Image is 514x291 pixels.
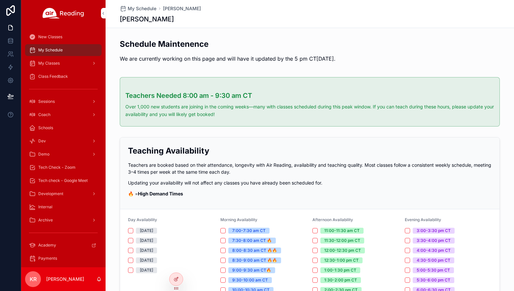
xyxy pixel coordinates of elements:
[25,109,102,121] a: Coach
[405,217,441,222] span: Evening Availability
[324,247,361,253] div: 12:00-12:30 pm CT
[140,247,153,253] div: [DATE]
[25,175,102,187] a: Tech check - Google Meet
[38,191,63,196] span: Development
[312,217,353,222] span: Afternoon Availability
[324,228,360,234] div: 11:00-11:30 am CT
[140,238,153,244] div: [DATE]
[38,34,62,40] span: New Classes
[125,103,494,118] p: Over 1,000 new students are joining in the coming weeks—many with classes scheduled during this p...
[25,96,102,107] a: Sessions
[38,152,49,157] span: Demo
[25,188,102,200] a: Development
[324,277,357,283] div: 1:30-2:00 pm CT
[25,71,102,82] a: Class Feedback
[128,145,492,156] h2: Teaching Availability
[220,217,257,222] span: Morning Availability
[38,243,56,248] span: Academy
[25,252,102,264] a: Payments
[324,257,359,263] div: 12:30-1:00 pm CT
[38,47,63,53] span: My Schedule
[43,8,84,18] img: App logo
[120,39,336,49] h2: Schedule Maintenence
[120,15,174,24] h1: [PERSON_NAME]
[128,179,492,186] p: Updating your availability will not affect any classes you have already been scheduled for.
[46,276,84,282] p: [PERSON_NAME]
[128,217,157,222] span: Day Availability
[417,267,450,273] div: 5:00-5:30 pm CT
[128,190,492,197] p: 🔥 =
[324,238,360,244] div: 11:30-12:00 pm CT
[232,267,271,273] div: 9:00-9:30 am CT🔥
[232,247,277,253] div: 8:00-8:30 am CT 🔥🔥
[417,257,450,263] div: 4:30-5:00 pm CT
[417,277,450,283] div: 5:30-6:00 pm CT
[138,191,183,196] strong: High Demand Times
[38,218,53,223] span: Archive
[38,125,53,131] span: Schools
[38,256,57,261] span: Payments
[38,61,60,66] span: My Classes
[25,201,102,213] a: Internal
[25,31,102,43] a: New Classes
[120,5,156,12] a: My Schedule
[38,138,46,144] span: Dev
[417,247,451,253] div: 4:00-4:30 pm CT
[30,275,37,283] span: KR
[25,135,102,147] a: Dev
[38,165,76,170] span: Tech Check - Zoom
[232,277,268,283] div: 9:30-10:00 am CT
[125,91,494,101] h3: Teachers Needed 8:00 am - 9:30 am CT
[38,99,55,104] span: Sessions
[324,267,356,273] div: 1:00-1:30 pm CT
[25,57,102,69] a: My Classes
[140,267,153,273] div: [DATE]
[140,257,153,263] div: [DATE]
[417,238,451,244] div: 3:30-4:00 pm CT
[163,5,201,12] a: [PERSON_NAME]
[38,178,88,183] span: Tech check - Google Meet
[38,74,68,79] span: Class Feedback
[232,238,272,244] div: 7:30-8:00 am CT 🔥
[125,91,494,118] div: ### Teachers Needed 8:00 am - 9:30 am CT Over 1,000 new students are joining in the coming weeks—...
[25,44,102,56] a: My Schedule
[232,257,277,263] div: 8:30-9:00 am CT 🔥🔥
[128,5,156,12] span: My Schedule
[25,239,102,251] a: Academy
[38,112,50,117] span: Coach
[25,161,102,173] a: Tech Check - Zoom
[232,228,266,234] div: 7:00-7:30 am CT
[417,228,451,234] div: 3:00-3:30 pm CT
[140,228,153,234] div: [DATE]
[120,55,336,63] p: We are currently working on this page and will have it updated by the 5 pm CT[DATE].
[38,204,52,210] span: Internal
[25,214,102,226] a: Archive
[25,122,102,134] a: Schools
[128,161,492,175] p: Teachers are booked based on their attendance, longevity with Air Reading, availability and teach...
[21,26,106,267] div: scrollable content
[25,148,102,160] a: Demo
